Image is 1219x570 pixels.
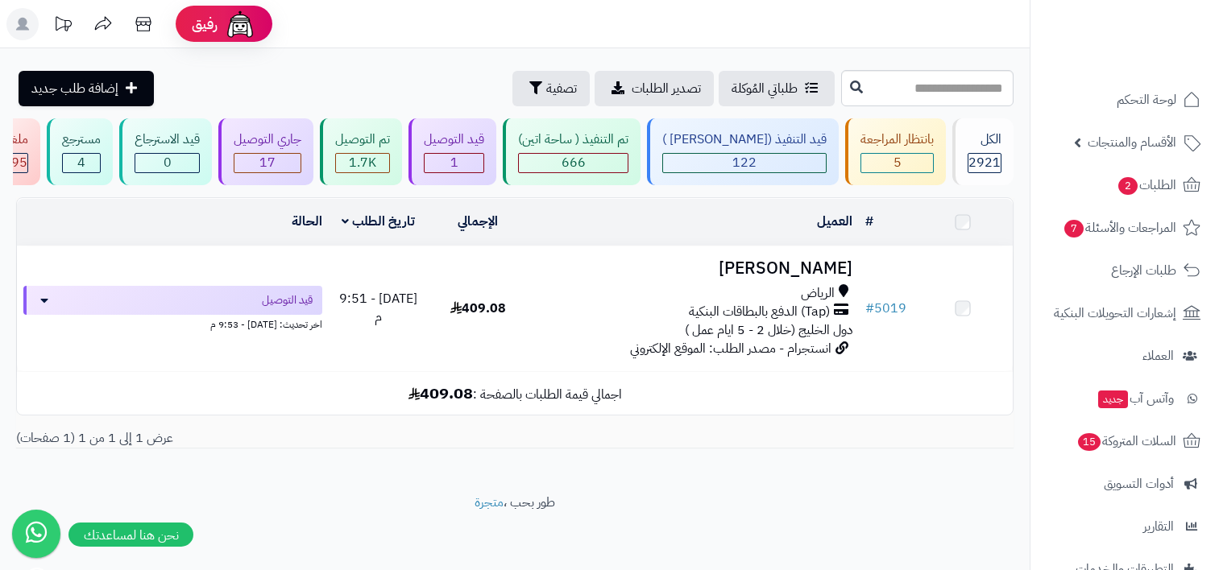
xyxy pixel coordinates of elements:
img: logo-2.png [1109,14,1204,48]
div: 666 [519,154,628,172]
a: لوحة التحكم [1040,81,1209,119]
img: ai-face.png [224,8,256,40]
span: 4 [77,153,85,172]
a: قيد الاسترجاع 0 [116,118,215,185]
a: تم التنفيذ ( ساحة اتين) 666 [500,118,644,185]
span: أدوات التسويق [1104,473,1174,495]
a: العملاء [1040,337,1209,375]
span: 0 [164,153,172,172]
span: السلات المتروكة [1076,430,1176,452]
span: 15 [1077,432,1102,452]
a: # [865,212,873,231]
span: إشعارات التحويلات البنكية [1054,302,1176,324]
span: قيد التوصيل [262,292,313,308]
a: مسترجع 4 [44,118,116,185]
a: تصدير الطلبات [595,71,714,106]
td: اجمالي قيمة الطلبات بالصفحة : [17,372,1013,415]
span: المراجعات والأسئلة [1063,217,1176,239]
a: التقارير [1040,507,1209,546]
a: وآتس آبجديد [1040,379,1209,418]
span: 5 [894,153,902,172]
span: طلبات الإرجاع [1111,259,1176,282]
span: 409.08 [450,299,506,318]
span: 2921 [968,153,1001,172]
a: الطلبات2 [1040,166,1209,204]
a: الإجمالي [458,212,498,231]
b: 409.08 [408,381,473,405]
span: [DATE] - 9:51 م [339,289,417,327]
a: المراجعات والأسئلة7 [1040,209,1209,247]
a: إشعارات التحويلات البنكية [1040,294,1209,332]
span: دول الخليج (خلال 2 - 5 ايام عمل ) [685,320,852,340]
div: ملغي [2,130,28,149]
a: تم التوصيل 1.7K [317,118,405,185]
span: 2 [1117,176,1138,196]
span: تصفية [546,79,577,98]
span: 395 [3,153,27,172]
div: قيد التنفيذ ([PERSON_NAME] ) [662,130,827,149]
span: انستجرام - مصدر الطلب: الموقع الإلكتروني [630,339,831,358]
div: عرض 1 إلى 1 من 1 (1 صفحات) [4,429,515,448]
span: الأقسام والمنتجات [1088,131,1176,154]
div: قيد التوصيل [424,130,484,149]
span: إضافة طلب جديد [31,79,118,98]
div: بانتظار المراجعة [860,130,934,149]
div: تم التوصيل [335,130,390,149]
a: العميل [817,212,852,231]
a: السلات المتروكة15 [1040,422,1209,461]
h3: [PERSON_NAME] [534,259,853,278]
span: (Tap) الدفع بالبطاقات البنكية [689,303,830,321]
a: أدوات التسويق [1040,465,1209,503]
div: قيد الاسترجاع [135,130,200,149]
span: تصدير الطلبات [632,79,701,98]
span: 17 [259,153,276,172]
span: الرياض [801,284,835,303]
div: 1711 [336,154,389,172]
div: 17 [234,154,301,172]
span: وآتس آب [1097,387,1174,410]
a: تحديثات المنصة [43,8,83,44]
div: 1 [425,154,483,172]
span: 122 [732,153,757,172]
a: بانتظار المراجعة 5 [842,118,949,185]
div: 0 [135,154,199,172]
span: 666 [562,153,586,172]
span: جديد [1098,390,1128,408]
div: 4 [63,154,100,172]
a: متجرة [475,493,504,512]
div: جاري التوصيل [234,130,301,149]
a: طلباتي المُوكلة [719,71,835,106]
span: 7 [1064,219,1084,238]
a: تاريخ الطلب [342,212,415,231]
a: الحالة [292,212,322,231]
div: 395 [3,154,27,172]
div: 5 [861,154,933,172]
a: إضافة طلب جديد [19,71,154,106]
a: الكل2921 [949,118,1017,185]
span: لوحة التحكم [1117,89,1176,111]
a: جاري التوصيل 17 [215,118,317,185]
a: قيد التنفيذ ([PERSON_NAME] ) 122 [644,118,842,185]
button: تصفية [512,71,590,106]
div: اخر تحديث: [DATE] - 9:53 م [23,315,322,332]
div: مسترجع [62,130,101,149]
span: التقارير [1143,515,1174,538]
span: رفيق [192,14,218,34]
a: طلبات الإرجاع [1040,251,1209,290]
span: العملاء [1142,345,1174,367]
span: طلباتي المُوكلة [732,79,798,98]
span: # [865,299,874,318]
span: 1.7K [349,153,376,172]
div: تم التنفيذ ( ساحة اتين) [518,130,628,149]
a: #5019 [865,299,906,318]
span: 1 [450,153,458,172]
div: 122 [663,154,826,172]
div: الكل [968,130,1001,149]
a: قيد التوصيل 1 [405,118,500,185]
span: الطلبات [1117,174,1176,196]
